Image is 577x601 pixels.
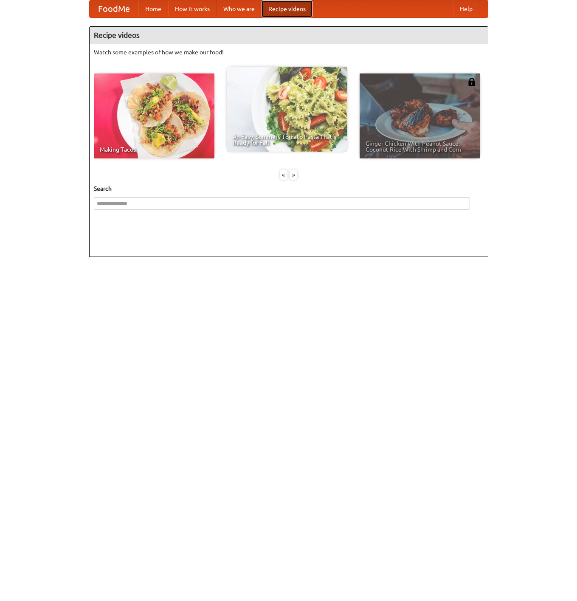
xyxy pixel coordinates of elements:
a: An Easy, Summery Tomato Pasta That's Ready for Fall [227,67,347,152]
a: Making Tacos [94,73,214,158]
div: » [290,169,297,180]
a: Home [138,0,168,17]
a: Recipe videos [262,0,312,17]
a: Who we are [217,0,262,17]
div: « [280,169,287,180]
a: Help [453,0,479,17]
p: Watch some examples of how we make our food! [94,48,484,56]
h4: Recipe videos [90,27,488,44]
a: How it works [168,0,217,17]
span: Making Tacos [100,147,208,152]
h5: Search [94,184,484,193]
img: 483408.png [467,78,476,86]
a: FoodMe [90,0,138,17]
span: An Easy, Summery Tomato Pasta That's Ready for Fall [233,134,341,146]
